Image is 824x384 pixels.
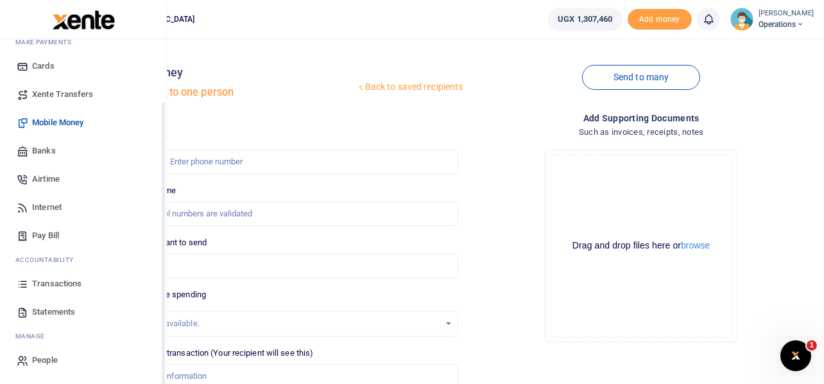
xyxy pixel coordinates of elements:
[10,165,156,193] a: Airtime
[123,317,440,330] div: No options available.
[551,240,732,252] div: Drag and drop files here or
[468,125,814,139] h4: Such as invoices, receipts, notes
[356,76,464,99] a: Back to saved recipients
[759,8,814,19] small: [PERSON_NAME]
[468,111,814,125] h4: Add supporting Documents
[10,326,156,346] li: M
[114,150,459,174] input: Enter phone number
[545,150,737,342] div: File Uploader
[780,340,811,371] iframe: Intercom live chat
[10,346,156,374] a: People
[32,144,56,157] span: Banks
[730,8,753,31] img: profile-user
[114,347,314,360] label: Memo for this transaction (Your recipient will see this)
[32,60,55,73] span: Cards
[628,13,692,23] a: Add money
[543,8,627,31] li: Wallet ballance
[114,202,459,226] input: MTN & Airtel numbers are validated
[108,65,356,80] h4: Mobile money
[10,193,156,222] a: Internet
[108,86,356,99] h5: Send money to one person
[22,331,46,341] span: anage
[32,173,60,186] span: Airtime
[114,254,459,278] input: UGX
[22,37,72,47] span: ake Payments
[32,201,62,214] span: Internet
[628,9,692,30] span: Add money
[759,19,814,30] span: Operations
[32,229,59,242] span: Pay Bill
[730,8,814,31] a: profile-user [PERSON_NAME] Operations
[10,298,156,326] a: Statements
[807,340,817,351] span: 1
[10,32,156,52] li: M
[32,354,58,367] span: People
[10,222,156,250] a: Pay Bill
[32,88,94,101] span: Xente Transfers
[10,137,156,165] a: Banks
[10,270,156,298] a: Transactions
[628,9,692,30] li: Toup your wallet
[548,8,622,31] a: UGX 1,307,460
[10,52,156,80] a: Cards
[10,109,156,137] a: Mobile Money
[681,241,710,250] button: browse
[10,80,156,109] a: Xente Transfers
[10,250,156,270] li: Ac
[558,13,612,26] span: UGX 1,307,460
[51,14,115,24] a: logo-small logo-large logo-large
[53,10,115,30] img: logo-large
[25,255,74,265] span: countability
[32,306,75,319] span: Statements
[32,116,83,129] span: Mobile Money
[32,277,82,290] span: Transactions
[582,65,700,90] a: Send to many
